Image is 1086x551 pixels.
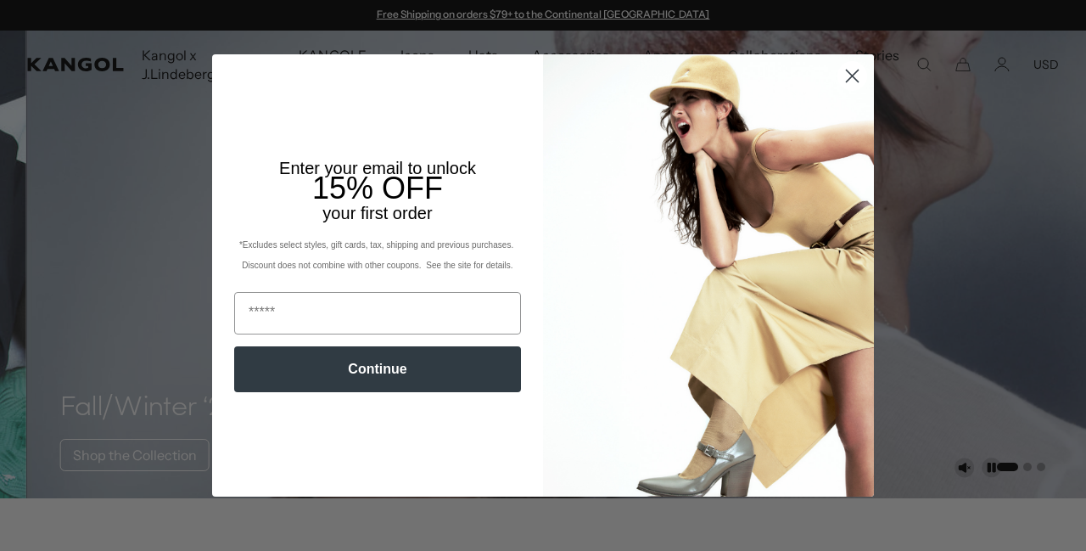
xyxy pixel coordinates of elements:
span: your first order [322,204,432,222]
span: Enter your email to unlock [279,159,476,177]
span: *Excludes select styles, gift cards, tax, shipping and previous purchases. Discount does not comb... [239,240,516,270]
input: Email [234,292,521,335]
img: 93be19ad-e773-4382-80b9-c9d740c9197f.jpeg [543,54,874,496]
button: Close dialog [837,61,867,91]
span: 15% OFF [312,171,443,205]
button: Continue [234,346,521,392]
